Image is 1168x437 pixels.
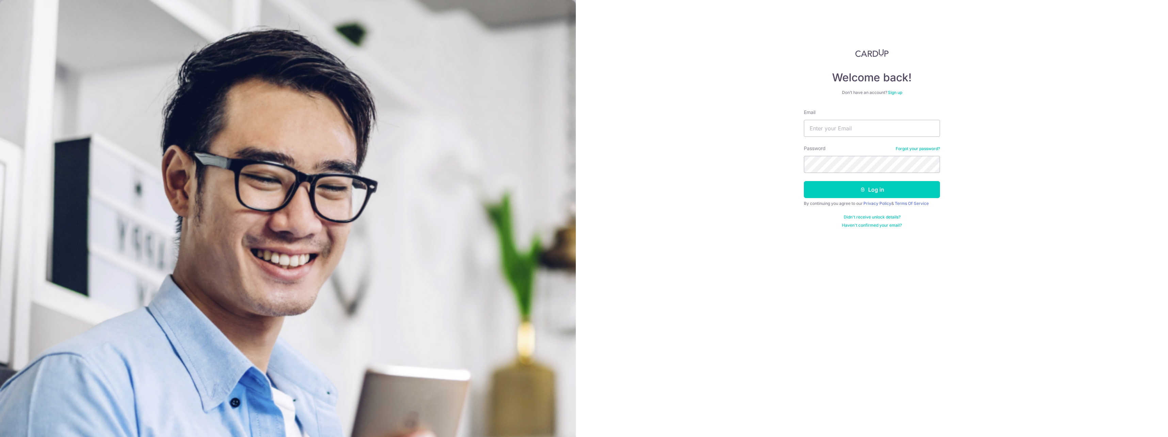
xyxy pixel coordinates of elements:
[896,146,940,151] a: Forgot your password?
[804,71,940,84] h4: Welcome back!
[855,49,889,57] img: CardUp Logo
[888,90,902,95] a: Sign up
[804,145,826,152] label: Password
[895,201,929,206] a: Terms Of Service
[804,120,940,137] input: Enter your Email
[842,223,902,228] a: Haven't confirmed your email?
[804,90,940,95] div: Don’t have an account?
[804,109,815,116] label: Email
[804,201,940,206] div: By continuing you agree to our &
[804,181,940,198] button: Log in
[863,201,891,206] a: Privacy Policy
[844,214,901,220] a: Didn't receive unlock details?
